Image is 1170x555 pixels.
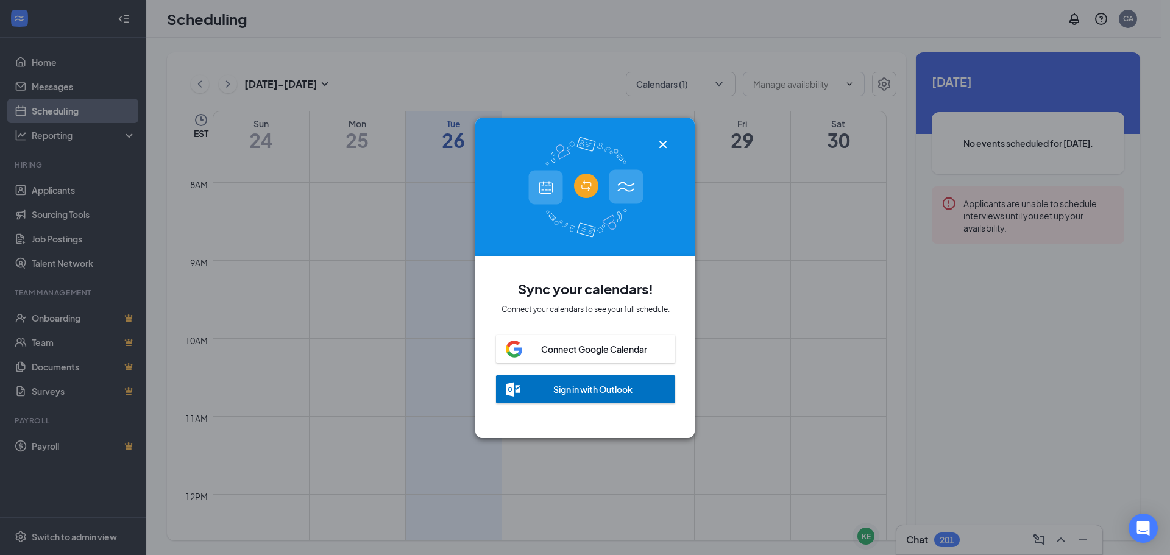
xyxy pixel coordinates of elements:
[496,329,675,363] a: google-iconConnect Google Calendar
[506,341,522,358] img: google-icon
[541,343,647,355] div: Connect Google Calendar
[1129,514,1158,543] div: Open Intercom Messenger
[502,304,670,314] div: Connect your calendars to see your full schedule.
[518,278,653,299] h1: Sync your calendars!
[506,382,520,397] img: outlook-icon
[496,363,675,403] a: outlook-iconSign in with Outlook
[553,383,633,395] div: Sign in with Outlook
[656,137,670,152] svg: Cross
[528,136,643,237] img: calendar-integration
[656,137,670,152] button: Close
